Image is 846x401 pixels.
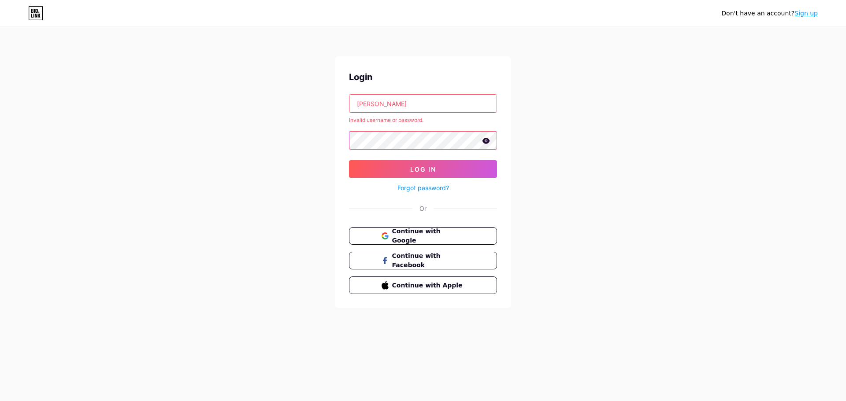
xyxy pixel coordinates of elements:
[349,227,497,245] button: Continue with Google
[349,160,497,178] button: Log In
[419,204,427,213] div: Or
[397,183,449,192] a: Forgot password?
[349,276,497,294] button: Continue with Apple
[721,9,818,18] div: Don't have an account?
[794,10,818,17] a: Sign up
[392,227,465,245] span: Continue with Google
[392,251,465,270] span: Continue with Facebook
[349,116,497,124] div: Invalid username or password.
[349,70,497,84] div: Login
[349,252,497,269] button: Continue with Facebook
[410,166,436,173] span: Log In
[392,281,465,290] span: Continue with Apple
[349,95,497,112] input: Username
